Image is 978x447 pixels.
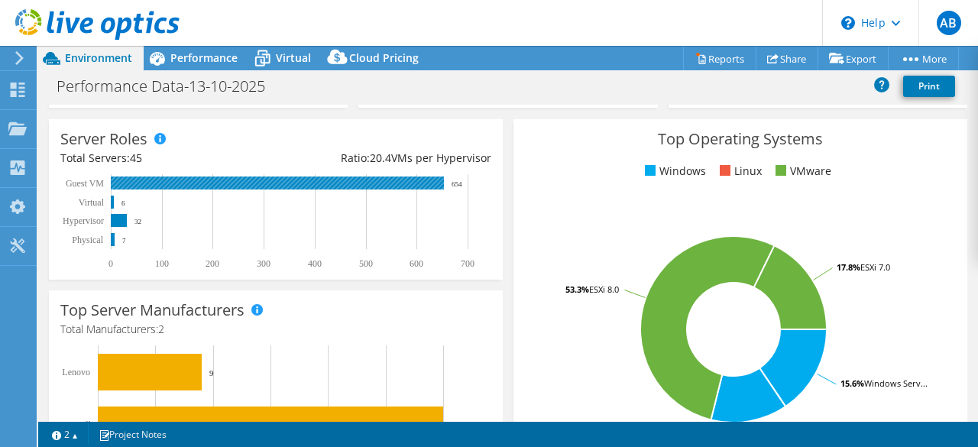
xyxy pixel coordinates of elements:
a: 2 [41,425,89,444]
tspan: ESXi 7.0 [860,261,890,273]
li: VMware [772,163,831,180]
tspan: 53.3% [565,283,589,295]
text: 7 [122,237,126,245]
li: Windows [641,163,706,180]
text: Lenovo [62,367,90,377]
text: 9 [209,368,214,377]
text: 500 [359,258,373,269]
text: 32 [134,218,141,225]
span: 2 [158,322,164,336]
h1: Performance Data-13-10-2025 [50,78,289,95]
li: Linux [716,163,762,180]
text: Hypervisor [63,215,104,226]
text: 30 [451,421,460,430]
tspan: ESXi 8.0 [589,283,619,295]
div: Total Servers: [60,150,276,167]
tspan: Windows Serv... [864,377,928,389]
span: Virtual [276,50,311,65]
a: More [888,47,959,70]
span: Performance [170,50,238,65]
text: Physical [72,235,103,245]
a: Share [756,47,818,70]
span: Environment [65,50,132,65]
a: Project Notes [88,425,177,444]
text: Virtual [79,197,105,208]
text: 400 [308,258,322,269]
text: Dell [75,419,91,430]
svg: \n [841,16,855,30]
text: 300 [257,258,270,269]
text: 0 [108,258,113,269]
text: Guest VM [66,178,104,189]
text: 6 [121,199,125,207]
text: 600 [410,258,423,269]
h3: Top Server Manufacturers [60,302,244,319]
a: Export [818,47,889,70]
h3: Server Roles [60,131,147,147]
text: 100 [155,258,169,269]
span: Cloud Pricing [349,50,419,65]
text: 654 [452,180,462,188]
text: 200 [206,258,219,269]
div: Ratio: VMs per Hypervisor [276,150,491,167]
h4: Total Manufacturers: [60,321,491,338]
a: Print [903,76,955,97]
text: 700 [461,258,474,269]
tspan: 15.6% [840,377,864,389]
span: AB [937,11,961,35]
span: 45 [130,151,142,165]
span: 20.4 [370,151,391,165]
h3: Top Operating Systems [525,131,956,147]
tspan: 17.8% [837,261,860,273]
a: Reports [683,47,756,70]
